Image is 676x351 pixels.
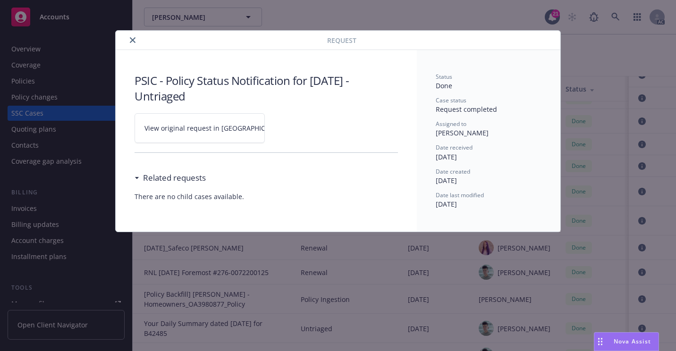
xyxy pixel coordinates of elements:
[144,123,287,133] span: View original request in [GEOGRAPHIC_DATA]
[436,152,457,161] span: [DATE]
[135,113,265,143] a: View original request in [GEOGRAPHIC_DATA]
[614,337,651,345] span: Nova Assist
[135,73,398,104] h3: PSIC - Policy Status Notification for [DATE] - Untriaged
[436,81,452,90] span: Done
[135,172,206,184] div: Related requests
[143,172,206,184] h3: Related requests
[436,200,457,209] span: [DATE]
[436,105,497,114] span: Request completed
[594,332,659,351] button: Nova Assist
[436,191,484,199] span: Date last modified
[594,333,606,351] div: Drag to move
[327,35,356,45] span: Request
[127,34,138,46] button: close
[436,120,466,128] span: Assigned to
[436,176,457,185] span: [DATE]
[135,192,398,201] span: There are no child cases available.
[436,73,452,81] span: Status
[436,128,489,137] span: [PERSON_NAME]
[436,167,470,175] span: Date created
[436,143,473,151] span: Date received
[436,96,466,104] span: Case status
